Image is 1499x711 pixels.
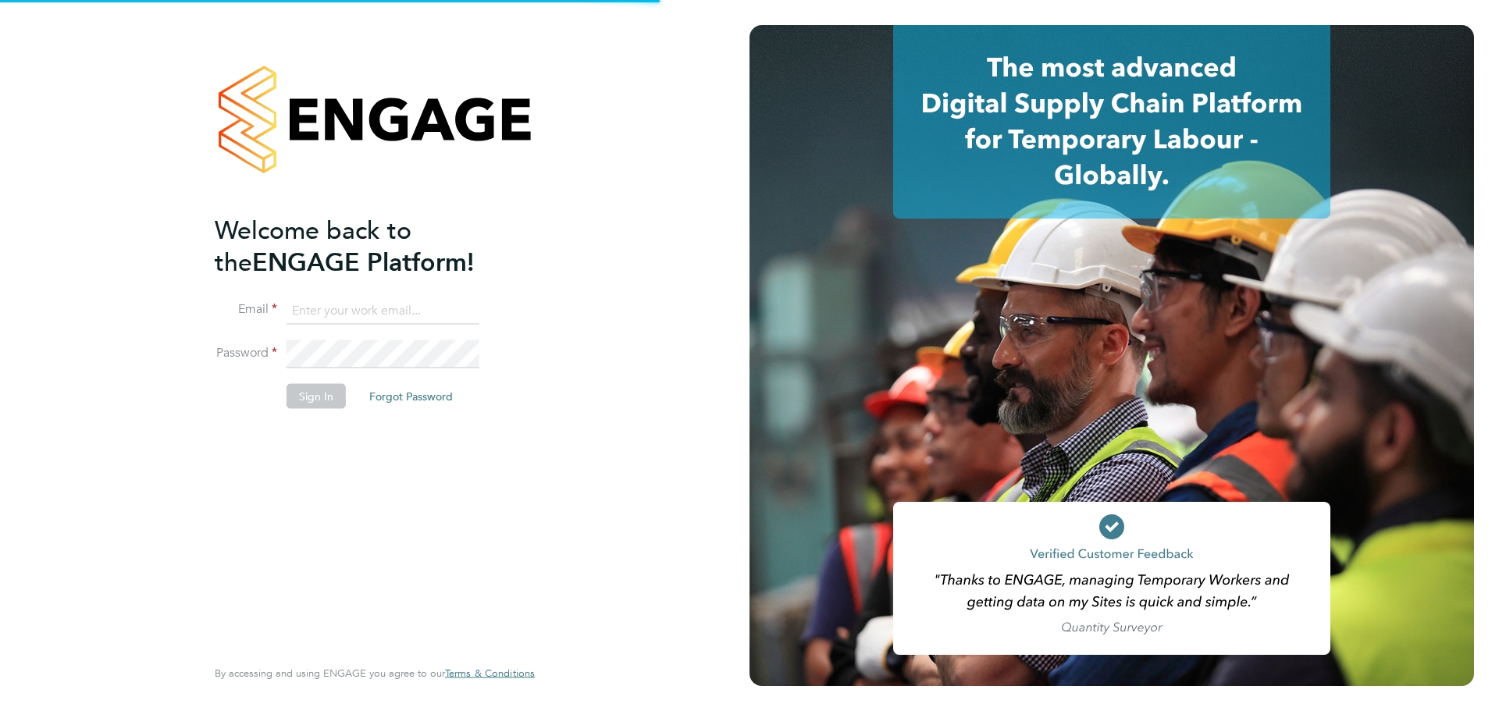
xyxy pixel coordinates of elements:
h2: ENGAGE Platform! [215,214,519,278]
span: Terms & Conditions [445,667,535,680]
button: Forgot Password [357,384,465,409]
input: Enter your work email... [287,297,479,325]
button: Sign In [287,384,346,409]
span: Welcome back to the [215,215,411,277]
label: Email [215,301,277,318]
label: Password [215,345,277,361]
span: By accessing and using ENGAGE you agree to our [215,667,535,680]
a: Terms & Conditions [445,667,535,680]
